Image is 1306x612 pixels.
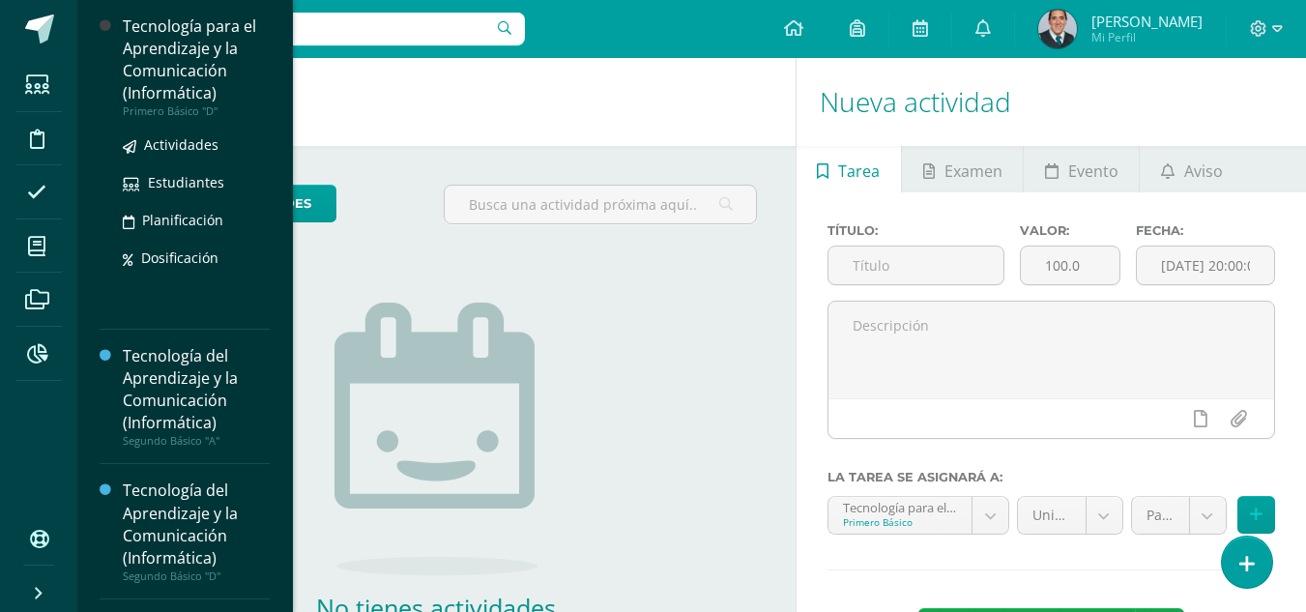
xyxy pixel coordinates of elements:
[123,480,270,568] div: Tecnología del Aprendizaje y la Comunicación (Informática)
[142,211,223,229] span: Planificación
[1184,148,1223,194] span: Aviso
[1132,497,1226,534] a: Parcial (10.0%)
[144,135,218,154] span: Actividades
[90,13,525,45] input: Busca un usuario...
[123,15,270,118] a: Tecnología para el Aprendizaje y la Comunicación (Informática)Primero Básico "D"
[1091,29,1203,45] span: Mi Perfil
[843,515,957,529] div: Primero Básico
[123,345,270,434] div: Tecnología del Aprendizaje y la Comunicación (Informática)
[123,247,270,269] a: Dosificación
[820,58,1283,146] h1: Nueva actividad
[828,497,1008,534] a: Tecnología para el Aprendizaje y la Comunicación (Informática) 'D'Primero Básico
[1146,497,1175,534] span: Parcial (10.0%)
[123,171,270,193] a: Estudiantes
[123,209,270,231] a: Planificación
[445,186,755,223] input: Busca una actividad próxima aquí...
[123,104,270,118] div: Primero Básico "D"
[1140,146,1243,192] a: Aviso
[828,247,1004,284] input: Título
[148,173,224,191] span: Estudiantes
[123,434,270,448] div: Segundo Básico "A"
[1038,10,1077,48] img: a9976b1cad2e56b1ca6362e8fabb9e16.png
[334,303,537,575] img: no_activities.png
[101,58,772,146] h1: Actividades
[902,146,1023,192] a: Examen
[141,248,218,267] span: Dosificación
[1137,247,1274,284] input: Fecha de entrega
[123,133,270,156] a: Actividades
[123,15,270,104] div: Tecnología para el Aprendizaje y la Comunicación (Informática)
[1032,497,1071,534] span: Unidad 4
[797,146,901,192] a: Tarea
[827,470,1275,484] label: La tarea se asignará a:
[838,148,880,194] span: Tarea
[123,345,270,448] a: Tecnología del Aprendizaje y la Comunicación (Informática)Segundo Básico "A"
[123,480,270,582] a: Tecnología del Aprendizaje y la Comunicación (Informática)Segundo Básico "D"
[1068,148,1118,194] span: Evento
[1020,223,1120,238] label: Valor:
[1024,146,1139,192] a: Evento
[1021,247,1119,284] input: Puntos máximos
[843,497,957,515] div: Tecnología para el Aprendizaje y la Comunicación (Informática) 'D'
[1018,497,1122,534] a: Unidad 4
[1136,223,1275,238] label: Fecha:
[1091,12,1203,31] span: [PERSON_NAME]
[827,223,1005,238] label: Título:
[944,148,1002,194] span: Examen
[123,569,270,583] div: Segundo Básico "D"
